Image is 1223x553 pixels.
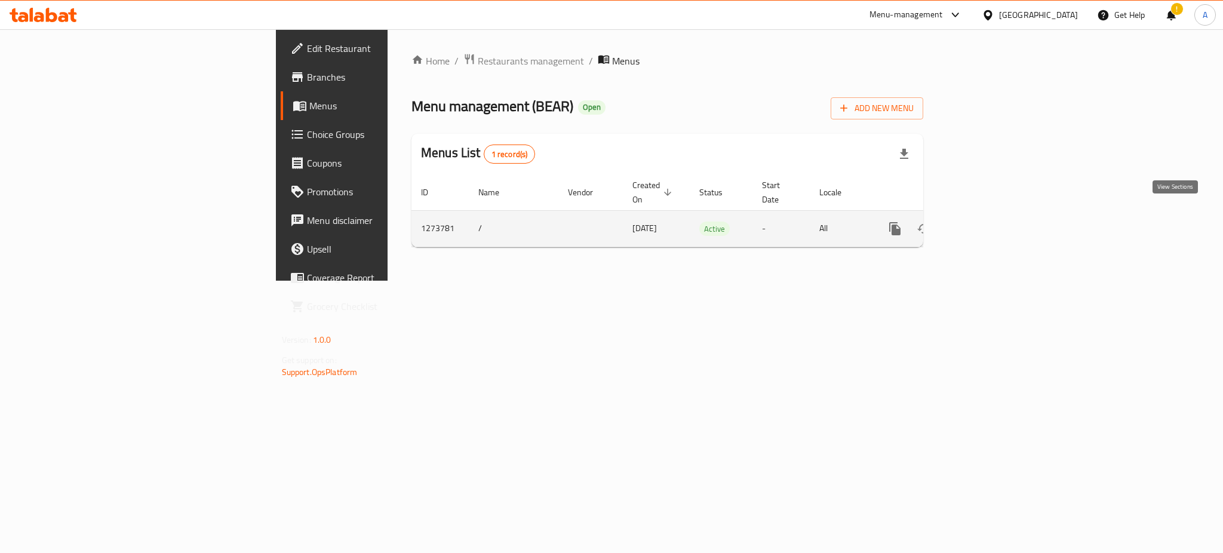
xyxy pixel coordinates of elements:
[313,332,331,348] span: 1.0.0
[762,178,795,207] span: Start Date
[307,127,471,142] span: Choice Groups
[999,8,1078,21] div: [GEOGRAPHIC_DATA]
[307,213,471,228] span: Menu disclaimer
[307,41,471,56] span: Edit Restaurant
[281,235,480,263] a: Upsell
[589,54,593,68] li: /
[411,174,1005,247] table: enhanced table
[484,145,536,164] div: Total records count
[819,185,857,199] span: Locale
[281,34,480,63] a: Edit Restaurant
[831,97,923,119] button: Add New Menu
[699,185,738,199] span: Status
[578,102,606,112] span: Open
[752,210,810,247] td: -
[568,185,609,199] span: Vendor
[810,210,871,247] td: All
[307,156,471,170] span: Coupons
[307,70,471,84] span: Branches
[307,271,471,285] span: Coverage Report
[281,149,480,177] a: Coupons
[478,185,515,199] span: Name
[699,222,730,236] span: Active
[1203,8,1207,21] span: A
[281,91,480,120] a: Menus
[478,54,584,68] span: Restaurants management
[282,364,358,380] a: Support.OpsPlatform
[632,178,675,207] span: Created On
[578,100,606,115] div: Open
[281,63,480,91] a: Branches
[421,144,535,164] h2: Menus List
[282,332,311,348] span: Version:
[890,140,918,168] div: Export file
[463,53,584,69] a: Restaurants management
[869,8,943,22] div: Menu-management
[421,185,444,199] span: ID
[282,352,337,368] span: Get support on:
[469,210,558,247] td: /
[840,101,914,116] span: Add New Menu
[281,263,480,292] a: Coverage Report
[612,54,640,68] span: Menus
[871,174,1005,211] th: Actions
[411,93,573,119] span: Menu management ( BEAR )
[281,177,480,206] a: Promotions
[411,53,923,69] nav: breadcrumb
[307,299,471,314] span: Grocery Checklist
[484,149,535,160] span: 1 record(s)
[307,185,471,199] span: Promotions
[281,120,480,149] a: Choice Groups
[281,292,480,321] a: Grocery Checklist
[309,99,471,113] span: Menus
[632,220,657,236] span: [DATE]
[281,206,480,235] a: Menu disclaimer
[881,214,909,243] button: more
[307,242,471,256] span: Upsell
